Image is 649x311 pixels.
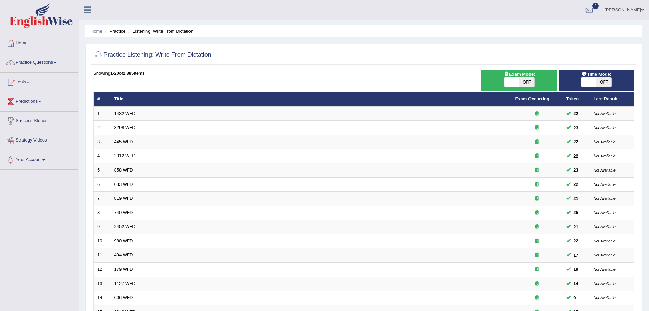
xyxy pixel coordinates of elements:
small: Not Available [594,225,616,229]
a: Your Account [0,150,78,167]
td: 8 [94,206,111,220]
td: 9 [94,220,111,234]
div: Exam occurring question [515,281,559,287]
li: Listening: Write From Dictation [127,28,193,34]
span: You can still take this question [571,181,581,188]
div: Exam occurring question [515,167,559,174]
a: 606 WFD [114,295,133,300]
small: Not Available [594,239,616,243]
div: Show exams occurring in exams [481,70,557,91]
small: Not Available [594,168,616,172]
th: Taken [563,92,590,106]
span: OFF [596,77,611,87]
span: You can still take this question [571,280,581,287]
small: Not Available [594,125,616,130]
a: Practice Questions [0,53,78,70]
small: Not Available [594,267,616,271]
span: You can still take this question [571,266,581,273]
span: You can still take this question [571,138,581,145]
span: You can still take this question [571,294,579,301]
a: Home [0,34,78,51]
b: 2,885 [123,71,134,76]
a: 858 WFD [114,167,133,173]
a: 980 WFD [114,238,133,243]
span: You can still take this question [571,166,581,174]
small: Not Available [594,211,616,215]
td: 6 [94,177,111,192]
div: Exam occurring question [515,110,559,117]
a: 2012 WFD [114,153,136,158]
td: 4 [94,149,111,163]
small: Not Available [594,253,616,257]
a: Predictions [0,92,78,109]
th: # [94,92,111,106]
div: Exam occurring question [515,210,559,216]
span: You can still take this question [571,223,581,231]
span: You can still take this question [571,152,581,160]
a: Home [90,29,102,34]
a: 740 WFD [114,210,133,215]
td: 14 [94,291,111,305]
a: Strategy Videos [0,131,78,148]
a: 494 WFD [114,252,133,257]
th: Title [111,92,511,106]
td: 10 [94,234,111,248]
b: 1-20 [110,71,119,76]
td: 12 [94,262,111,277]
div: Exam occurring question [515,224,559,230]
a: 819 WFD [114,196,133,201]
a: Success Stories [0,112,78,129]
span: You can still take this question [571,237,581,245]
span: You can still take this question [571,124,581,131]
small: Not Available [594,140,616,144]
small: Not Available [594,196,616,201]
div: Exam occurring question [515,266,559,273]
a: Tests [0,73,78,90]
a: 1432 WFD [114,111,136,116]
a: 3298 WFD [114,125,136,130]
h2: Practice Listening: Write From Dictation [93,50,211,60]
span: You can still take this question [571,252,581,259]
span: OFF [519,77,534,87]
small: Not Available [594,282,616,286]
small: Not Available [594,154,616,158]
li: Practice [103,28,125,34]
div: Exam occurring question [515,295,559,301]
a: 633 WFD [114,182,133,187]
a: Exam Occurring [515,96,549,101]
a: 445 WFD [114,139,133,144]
a: 179 WFD [114,267,133,272]
div: Exam occurring question [515,124,559,131]
td: 11 [94,248,111,263]
div: Exam occurring question [515,195,559,202]
td: 3 [94,135,111,149]
small: Not Available [594,182,616,187]
td: 1 [94,106,111,121]
div: Exam occurring question [515,181,559,188]
th: Last Result [590,92,634,106]
span: You can still take this question [571,110,581,117]
small: Not Available [594,296,616,300]
td: 7 [94,192,111,206]
span: You can still take this question [571,209,581,216]
td: 13 [94,277,111,291]
div: Exam occurring question [515,153,559,159]
div: Exam occurring question [515,238,559,245]
td: 2 [94,121,111,135]
span: 2 [592,3,599,9]
a: 1127 WFD [114,281,136,286]
div: Showing of items. [93,70,634,76]
span: Time Mode: [579,71,614,78]
div: Exam occurring question [515,252,559,258]
td: 5 [94,163,111,178]
div: Exam occurring question [515,139,559,145]
small: Not Available [594,112,616,116]
span: Exam Mode: [501,71,538,78]
a: 2452 WFD [114,224,136,229]
span: You can still take this question [571,195,581,202]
